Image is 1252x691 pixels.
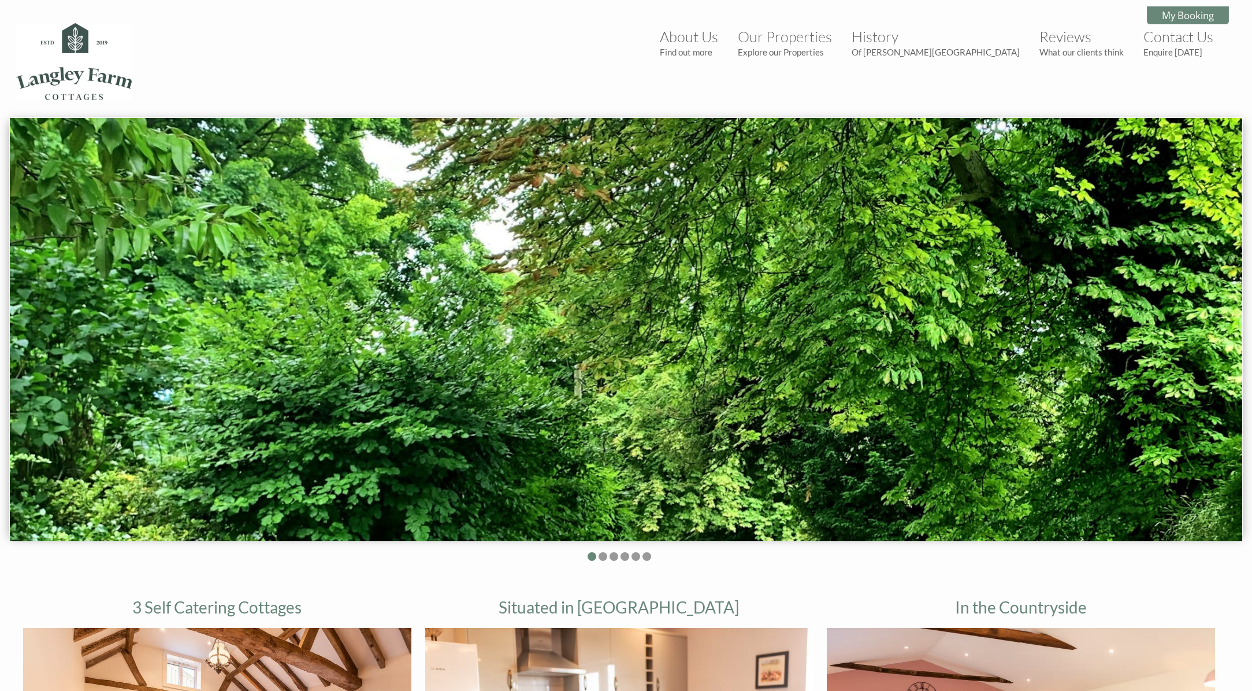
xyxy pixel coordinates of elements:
img: Langley Farm Cottages [16,23,132,100]
small: Enquire [DATE] [1143,47,1213,57]
small: Explore our Properties [738,47,832,57]
a: In the Countryside [955,597,1087,617]
a: ReviewsWhat our clients think [1039,28,1124,57]
small: Of [PERSON_NAME][GEOGRAPHIC_DATA] [852,47,1020,57]
small: What our clients think [1039,47,1124,57]
a: HistoryOf [PERSON_NAME][GEOGRAPHIC_DATA] [852,28,1020,57]
a: Situated in [GEOGRAPHIC_DATA] [499,597,739,617]
a: Our PropertiesExplore our Properties [738,28,832,57]
a: 3 Self Catering Cottages [132,597,302,617]
a: Contact UsEnquire [DATE] [1143,28,1213,57]
a: About UsFind out more [660,28,718,57]
a: My Booking [1147,6,1229,24]
small: Find out more [660,47,718,57]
